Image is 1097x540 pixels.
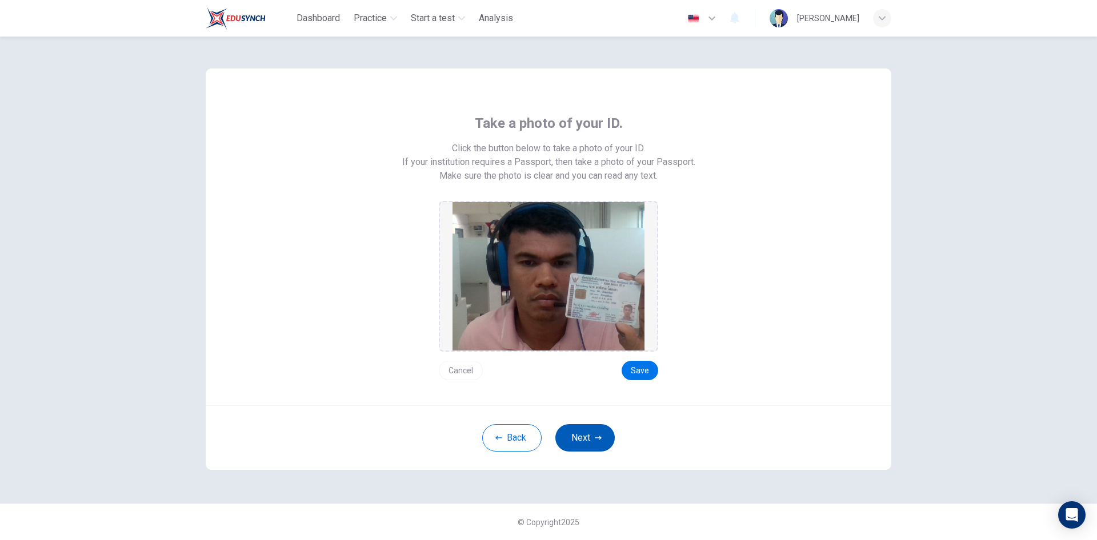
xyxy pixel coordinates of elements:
[439,169,658,183] span: Make sure the photo is clear and you can read any text.
[406,8,470,29] button: Start a test
[555,424,615,452] button: Next
[354,11,387,25] span: Practice
[411,11,455,25] span: Start a test
[482,424,542,452] button: Back
[349,8,402,29] button: Practice
[439,361,483,380] button: Cancel
[1058,501,1086,529] div: Open Intercom Messenger
[292,8,345,29] button: Dashboard
[686,14,700,23] img: en
[622,361,658,380] button: Save
[206,7,292,30] a: Train Test logo
[297,11,340,25] span: Dashboard
[479,11,513,25] span: Analysis
[474,8,518,29] button: Analysis
[453,202,644,350] img: preview screemshot
[206,7,266,30] img: Train Test logo
[402,142,695,169] span: Click the button below to take a photo of your ID. If your institution requires a Passport, then ...
[518,518,579,527] span: © Copyright 2025
[797,11,859,25] div: [PERSON_NAME]
[770,9,788,27] img: Profile picture
[475,114,623,132] span: Take a photo of your ID.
